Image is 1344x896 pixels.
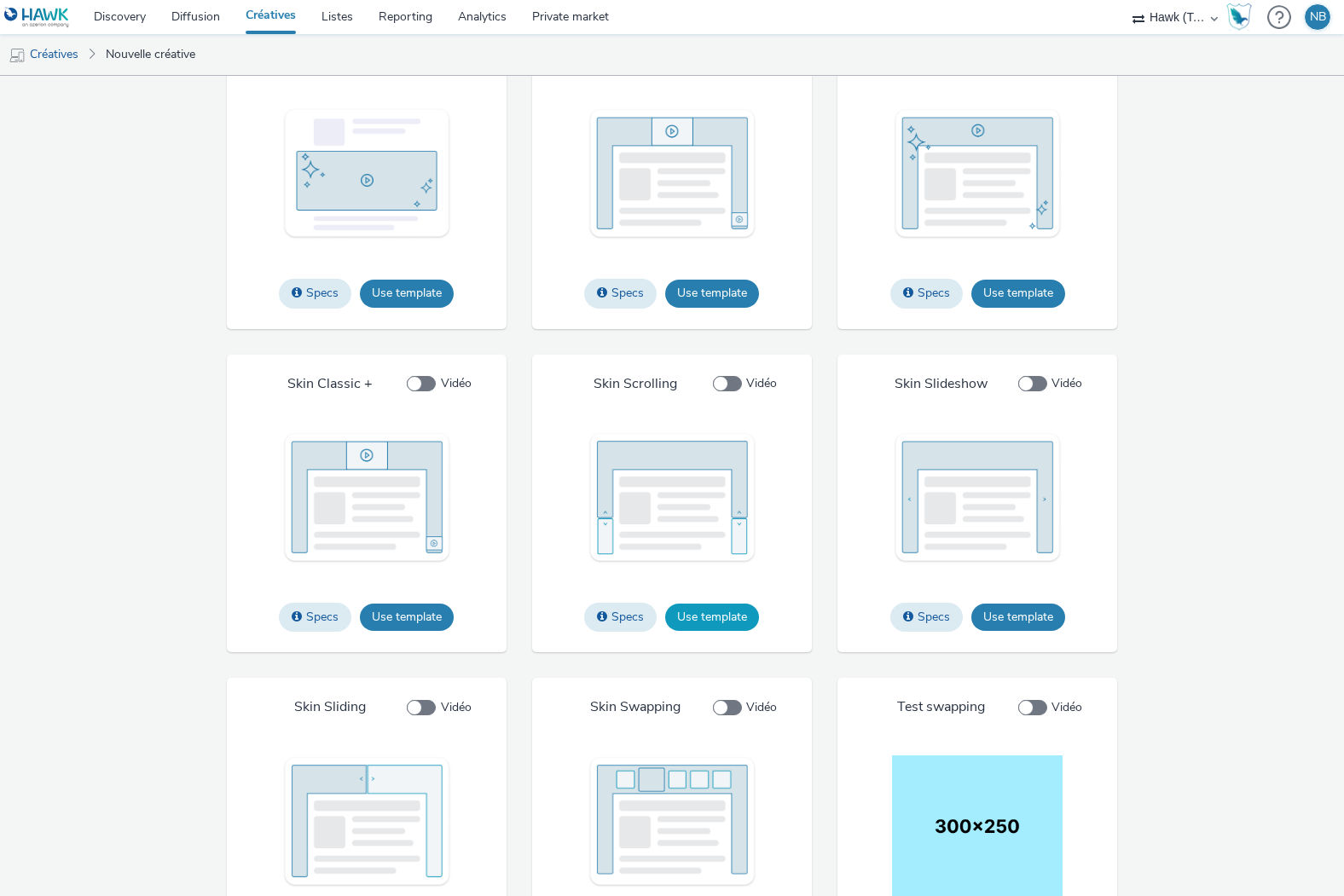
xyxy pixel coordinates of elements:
[587,755,757,888] img: thumbnail of rich media template
[971,280,1065,307] button: Use template
[281,755,452,888] img: thumbnail of rich media template
[441,699,472,716] span: Vidéo
[665,604,759,631] button: Use template
[892,431,1063,564] img: thumbnail of rich media template
[360,604,454,631] button: Use template
[890,603,963,632] button: Specs
[279,603,351,632] button: Specs
[97,34,204,75] a: Nouvelle créative
[441,375,472,392] span: Vidéo
[9,47,26,64] img: mobile
[584,279,657,308] button: Specs
[279,279,351,308] button: Specs
[1051,375,1082,392] span: Vidéo
[895,375,988,394] h4: Skin Slideshow
[897,698,985,717] h4: Test swapping
[281,107,452,240] img: thumbnail of rich media template
[890,279,963,308] button: Specs
[587,431,757,564] img: thumbnail of rich media template
[665,280,759,307] button: Use template
[594,375,677,394] h4: Skin Scrolling
[1051,699,1082,716] span: Vidéo
[584,603,657,632] button: Specs
[971,604,1065,631] button: Use template
[1310,4,1326,30] div: NB
[4,7,70,28] img: undefined Logo
[892,107,1063,240] img: thumbnail of rich media template
[1226,3,1252,31] img: Hawk Academy
[287,375,373,394] h4: Skin Classic +
[587,107,757,240] img: thumbnail of rich media template
[281,431,452,564] img: thumbnail of rich media template
[360,280,454,307] button: Use template
[590,698,681,717] h4: Skin Swapping
[746,375,777,392] span: Vidéo
[294,698,366,717] h4: Skin Sliding
[746,699,777,716] span: Vidéo
[1226,3,1259,31] a: Hawk Academy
